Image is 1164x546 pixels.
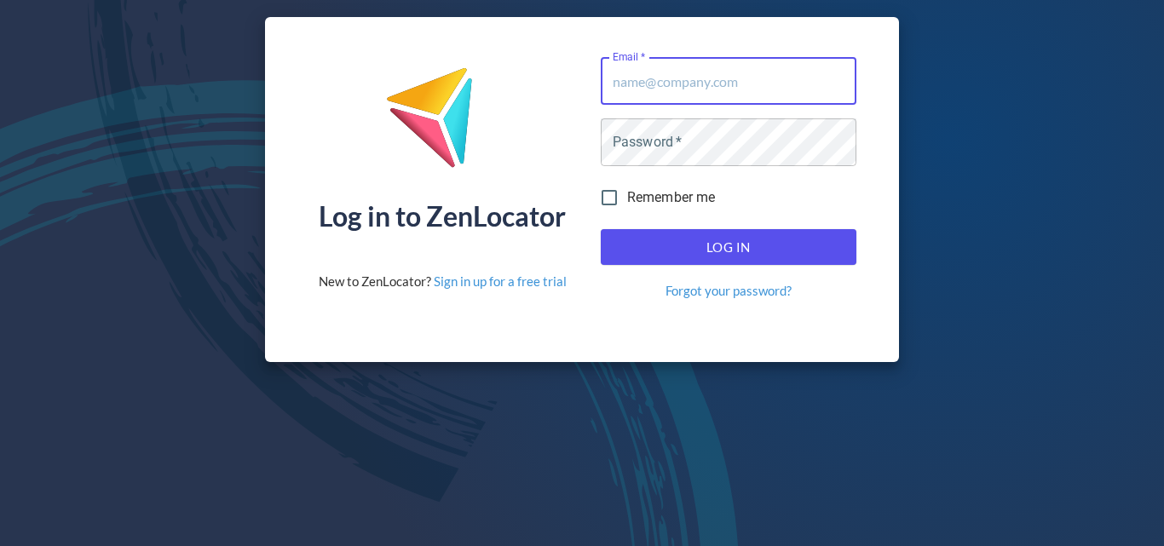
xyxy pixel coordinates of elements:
span: Log In [619,236,838,258]
div: New to ZenLocator? [319,273,567,290]
a: Sign in up for a free trial [434,273,567,289]
a: Forgot your password? [666,282,792,300]
img: ZenLocator [385,66,499,181]
div: Log in to ZenLocator [319,203,566,230]
input: name@company.com [601,57,856,105]
span: Remember me [627,187,716,208]
button: Log In [601,229,856,265]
